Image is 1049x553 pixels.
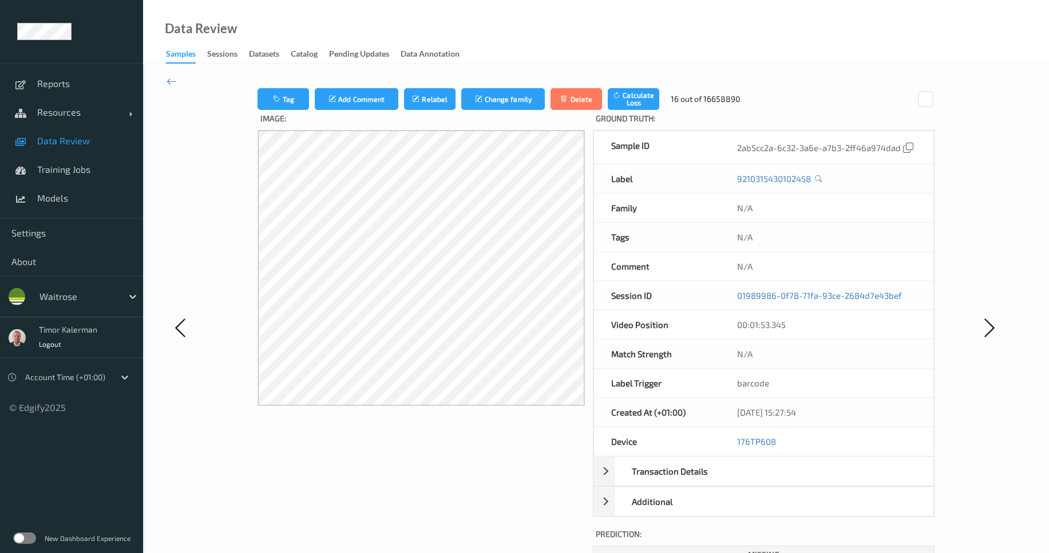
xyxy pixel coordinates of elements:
[594,223,719,251] div: Tags
[258,110,585,130] label: Image:
[593,456,933,486] div: Transaction Details
[615,487,733,516] div: Additional
[720,193,933,222] div: N/A
[594,193,719,222] div: Family
[594,131,719,164] div: Sample ID
[249,46,291,62] a: Datasets
[737,319,916,330] div: 00:01:53.345
[720,223,933,251] div: N/A
[594,427,719,456] div: Device
[258,88,309,110] button: Tag
[329,48,389,62] div: Pending Updates
[315,88,398,110] button: Add Comment
[291,46,329,62] a: Catalog
[737,140,916,155] div: 2ab5cc2a-6c32-3a6e-a7b3-2ff46a974dad
[594,369,719,397] div: Label Trigger
[720,398,933,426] div: [DATE] 15:27:54
[615,457,733,485] div: Transaction Details
[166,46,207,64] a: Samples
[166,48,196,64] div: Samples
[720,252,933,281] div: N/A
[593,487,933,516] div: Additional
[207,46,249,62] a: Sessions
[329,46,401,62] a: Pending Updates
[593,110,934,130] label: Ground Truth :
[608,88,659,110] button: Calculate Loss
[594,398,719,426] div: Created At (+01:00)
[737,436,776,447] a: 176TP608
[594,310,719,339] div: Video Position
[401,48,460,62] div: Data Annotation
[461,88,545,110] button: Change family
[720,339,933,368] div: N/A
[593,526,934,546] label: Prediction:
[671,93,740,105] div: 16 out of 16658890
[594,339,719,368] div: Match Strength
[594,164,719,193] div: Label
[594,281,719,310] div: Session ID
[401,46,471,62] a: Data Annotation
[404,88,456,110] button: Relabel
[737,173,811,184] a: 9210315430102458
[551,88,602,110] button: Delete
[249,48,279,62] div: Datasets
[291,48,318,62] div: Catalog
[737,290,902,301] a: 01989986-0f78-71fa-93ce-2684d7e43bef
[165,23,237,34] div: Data Review
[594,252,719,281] div: Comment
[207,48,237,62] div: Sessions
[720,369,933,397] div: barcode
